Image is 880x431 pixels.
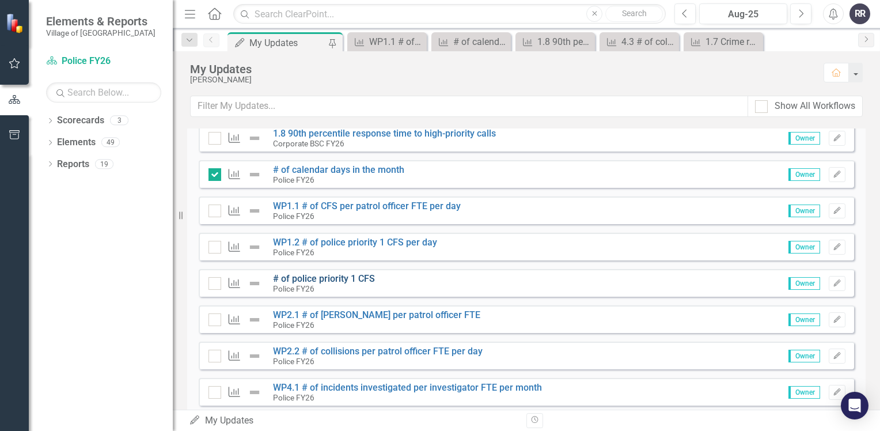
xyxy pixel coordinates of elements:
small: Police FY26 [273,248,314,257]
span: Owner [788,386,820,399]
img: Not Defined [248,385,261,399]
a: 4.3 # of collisions per 1,000 residents [602,35,676,49]
span: Owner [788,350,820,362]
div: 4.3 # of collisions per 1,000 residents [621,35,676,49]
a: 1.8 90th percentile response time to high-priority calls [273,128,496,139]
a: Reports [57,158,89,171]
div: 19 [95,159,113,169]
button: Aug-25 [699,3,787,24]
a: # of police priority 1 CFS [273,273,375,284]
a: # of calendar days in the month [273,164,404,175]
a: Police FY26 [46,55,161,68]
span: Elements & Reports [46,14,155,28]
div: [PERSON_NAME] [190,75,812,84]
small: Police FY26 [273,175,314,184]
div: Show All Workflows [775,100,855,113]
div: My Updates [249,36,325,50]
span: Owner [788,277,820,290]
small: Police FY26 [273,393,314,402]
img: Not Defined [248,277,261,290]
a: WP2.2 # of collisions per patrol officer FTE per day [273,346,483,357]
img: Not Defined [248,349,261,363]
div: 1.7 Crime rate per 1,000 residents [705,35,760,49]
div: My Updates [190,63,812,75]
input: Search Below... [46,82,161,103]
img: Not Defined [248,204,261,218]
span: Owner [788,313,820,326]
small: Village of [GEOGRAPHIC_DATA] [46,28,155,37]
div: # of calendar days in the month [453,35,508,49]
a: Scorecards [57,114,104,127]
span: Owner [788,132,820,145]
div: Aug-25 [703,7,783,21]
span: Owner [788,205,820,217]
a: 1.7 Crime rate per 1,000 residents [686,35,760,49]
a: WP1.1 # of CFS per patrol officer FTE per day [350,35,424,49]
input: Search ClearPoint... [233,4,666,24]
a: WP4.1 # of incidents investigated per investigator FTE per month [273,382,542,393]
img: Not Defined [248,313,261,327]
img: Not Defined [248,240,261,254]
input: Filter My Updates... [190,96,748,117]
img: Not Defined [248,168,261,182]
a: # of calendar days in the month [434,35,508,49]
div: My Updates [189,414,518,428]
button: Search [605,6,663,22]
div: 49 [101,138,120,148]
div: 3 [110,116,128,126]
a: WP2.1 # of [PERSON_NAME] per patrol officer FTE [273,309,480,320]
div: WP1.1 # of CFS per patrol officer FTE per day [369,35,424,49]
span: Owner [788,168,820,181]
span: Search [622,9,647,18]
small: Police FY26 [273,284,314,293]
a: WP1.2 # of police priority 1 CFS per day [273,237,437,248]
a: WP1.1 # of CFS per patrol officer FTE per day [273,201,461,211]
span: Owner [788,241,820,254]
img: Not Defined [248,131,261,145]
div: Open Intercom Messenger [841,392,868,419]
small: Police FY26 [273,357,314,366]
small: Police FY26 [273,320,314,330]
a: Elements [57,136,96,149]
small: Police FY26 [273,211,314,221]
img: ClearPoint Strategy [6,13,26,33]
small: Corporate BSC FY26 [273,139,344,148]
a: 1.8 90th percentile response time to high-priority calls [518,35,592,49]
button: RR [849,3,870,24]
div: 1.8 90th percentile response time to high-priority calls [537,35,592,49]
